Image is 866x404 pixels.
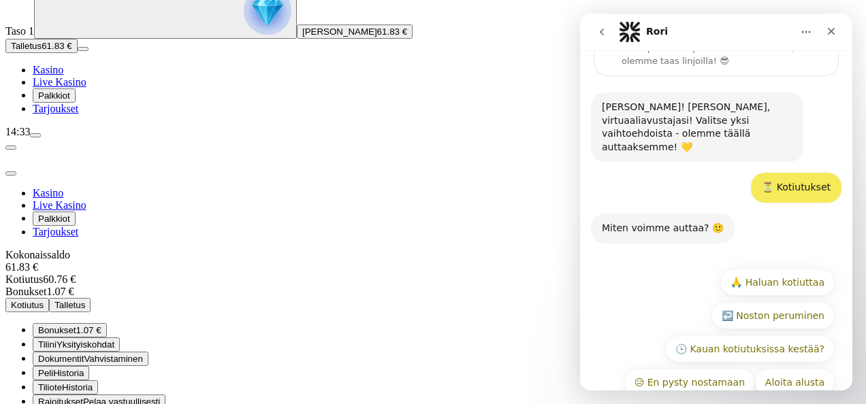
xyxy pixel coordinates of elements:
[42,41,71,51] span: 61.83 €
[33,88,76,103] button: Palkkiot
[297,24,413,39] button: [PERSON_NAME]61.83 €
[78,47,89,51] button: menu
[33,323,107,337] button: smiley iconBonukset1.07 €
[62,382,93,392] span: Historia
[5,273,861,286] div: 60.76 €
[11,41,42,51] span: Talletus
[38,354,84,364] span: Dokumentit
[175,355,255,382] button: Aloita alusta
[38,339,57,350] span: Tilini
[5,286,46,297] span: Bonukset
[302,27,377,37] span: [PERSON_NAME]
[5,273,43,285] span: Kotiutus
[377,27,407,37] span: 61.83 €
[30,133,41,137] button: menu
[5,298,49,312] button: Kotiutus
[5,146,16,150] button: chevron-left icon
[5,261,861,273] div: 61.83 €
[5,286,861,298] div: 1.07 €
[54,300,85,310] span: Talletus
[5,249,861,273] div: Kokonaissaldo
[38,368,53,378] span: Peli
[33,187,63,199] a: Kasino
[11,300,44,310] span: Kotiutus
[5,64,861,115] nav: Main menu
[580,14,852,390] iframe: Intercom live chat
[84,354,142,364] span: Vahvistaminen
[5,187,861,238] nav: Main menu
[57,339,114,350] span: Yksityiskohdat
[49,298,91,312] button: Talletus
[38,382,62,392] span: Tiliote
[5,126,30,137] span: 14:33
[53,368,84,378] span: Historia
[5,39,78,53] button: Talletusplus icon61.83 €
[33,380,98,394] button: credit-card iconTilioteHistoria
[5,171,16,175] button: close
[33,64,63,75] a: Kasino
[33,199,86,211] a: Live Kasino
[33,103,78,114] a: Tarjoukset
[33,76,86,88] a: Live Kasino
[5,25,34,37] span: Taso 1
[33,226,78,237] a: Tarjoukset
[44,355,175,382] button: 😥 En pysty nostamaan
[33,212,76,226] button: Palkkiot
[38,214,70,224] span: Palkkiot
[33,366,89,380] button: 777 iconPeliHistoria
[33,352,148,366] button: doc iconDokumentitVahvistaminen
[76,325,101,335] span: 1.07 €
[33,337,120,352] button: user iconTiliniYksityiskohdat
[38,325,76,335] span: Bonukset
[38,90,70,101] span: Palkkiot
